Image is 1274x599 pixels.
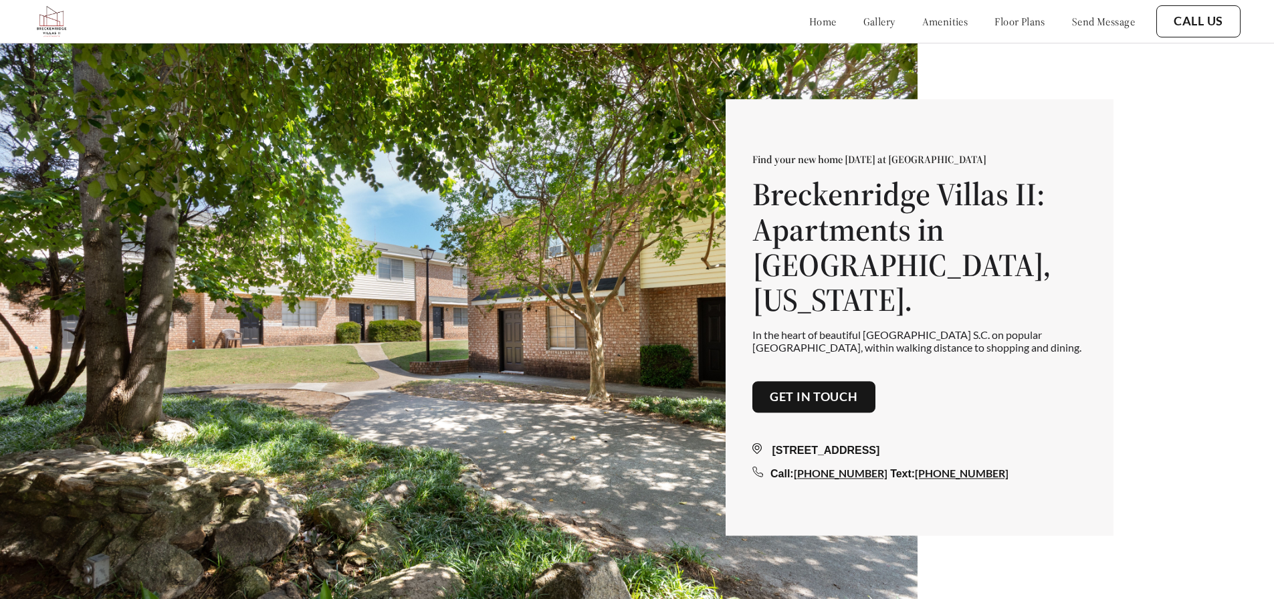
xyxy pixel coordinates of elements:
button: Call Us [1156,5,1241,37]
span: Text: [890,468,915,479]
a: amenities [922,15,968,28]
span: Call: [770,468,794,479]
a: Call Us [1174,14,1223,29]
a: floor plans [994,15,1045,28]
p: In the heart of beautiful [GEOGRAPHIC_DATA] S.C. on popular [GEOGRAPHIC_DATA], within walking dis... [752,328,1087,354]
a: Get in touch [770,390,858,404]
h1: Breckenridge Villas II: Apartments in [GEOGRAPHIC_DATA], [US_STATE]. [752,176,1087,318]
a: send message [1072,15,1135,28]
img: bv2_logo.png [33,3,70,39]
a: gallery [863,15,895,28]
button: Get in touch [752,381,875,413]
a: [PHONE_NUMBER] [915,467,1008,479]
p: Find your new home [DATE] at [GEOGRAPHIC_DATA] [752,152,1087,166]
div: [STREET_ADDRESS] [752,443,1087,459]
a: [PHONE_NUMBER] [794,467,887,479]
a: home [809,15,837,28]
